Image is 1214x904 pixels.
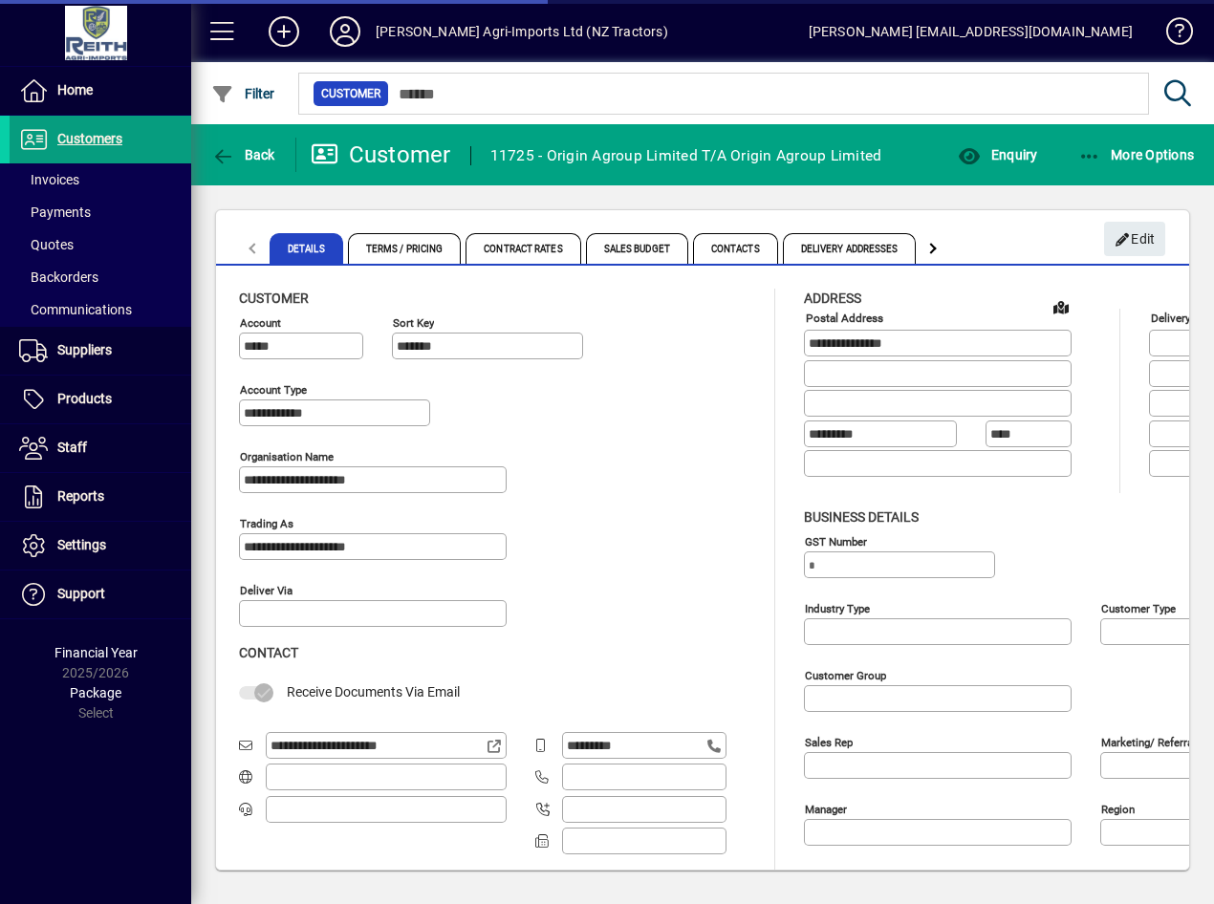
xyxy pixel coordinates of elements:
[10,473,191,521] a: Reports
[1101,601,1176,614] mat-label: Customer type
[211,86,275,101] span: Filter
[10,327,191,375] a: Suppliers
[376,16,668,47] div: [PERSON_NAME] Agri-Imports Ltd (NZ Tractors)
[804,509,919,525] span: Business details
[206,76,280,111] button: Filter
[10,67,191,115] a: Home
[240,316,281,330] mat-label: Account
[321,84,380,103] span: Customer
[1073,138,1200,172] button: More Options
[240,383,307,397] mat-label: Account Type
[206,138,280,172] button: Back
[240,450,334,463] mat-label: Organisation name
[348,233,462,264] span: Terms / Pricing
[10,424,191,472] a: Staff
[1115,224,1156,255] span: Edit
[314,14,376,49] button: Profile
[311,140,451,170] div: Customer
[1078,147,1195,162] span: More Options
[1101,802,1135,815] mat-label: Region
[19,172,79,187] span: Invoices
[10,570,191,618] a: Support
[10,196,191,228] a: Payments
[19,237,74,252] span: Quotes
[10,261,191,293] a: Backorders
[804,291,861,306] span: Address
[466,233,580,264] span: Contract Rates
[57,586,105,601] span: Support
[693,233,778,264] span: Contacts
[287,684,460,700] span: Receive Documents Via Email
[1046,291,1076,322] a: View on map
[57,342,112,357] span: Suppliers
[240,584,293,597] mat-label: Deliver via
[490,140,882,171] div: 11725 - Origin Agroup Limited T/A Origin Agroup Limited
[953,138,1042,172] button: Enquiry
[393,316,434,330] mat-label: Sort key
[57,391,112,406] span: Products
[19,269,98,285] span: Backorders
[54,645,138,660] span: Financial Year
[270,233,343,264] span: Details
[10,228,191,261] a: Quotes
[211,147,275,162] span: Back
[239,645,298,660] span: Contact
[70,685,121,700] span: Package
[809,16,1133,47] div: [PERSON_NAME] [EMAIL_ADDRESS][DOMAIN_NAME]
[10,163,191,196] a: Invoices
[805,735,853,748] mat-label: Sales rep
[19,302,132,317] span: Communications
[57,82,93,97] span: Home
[805,534,867,548] mat-label: GST Number
[19,204,91,220] span: Payments
[253,14,314,49] button: Add
[10,376,191,423] a: Products
[805,869,835,882] mat-label: Notes
[191,138,296,172] app-page-header-button: Back
[57,131,122,146] span: Customers
[1101,735,1196,748] mat-label: Marketing/ Referral
[783,233,917,264] span: Delivery Addresses
[805,802,847,815] mat-label: Manager
[1152,4,1190,66] a: Knowledge Base
[239,291,309,306] span: Customer
[805,668,886,681] mat-label: Customer group
[10,522,191,570] a: Settings
[805,601,870,614] mat-label: Industry type
[240,517,293,530] mat-label: Trading as
[10,293,191,326] a: Communications
[1104,222,1165,256] button: Edit
[57,488,104,504] span: Reports
[958,147,1037,162] span: Enquiry
[57,537,106,552] span: Settings
[57,440,87,455] span: Staff
[586,233,688,264] span: Sales Budget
